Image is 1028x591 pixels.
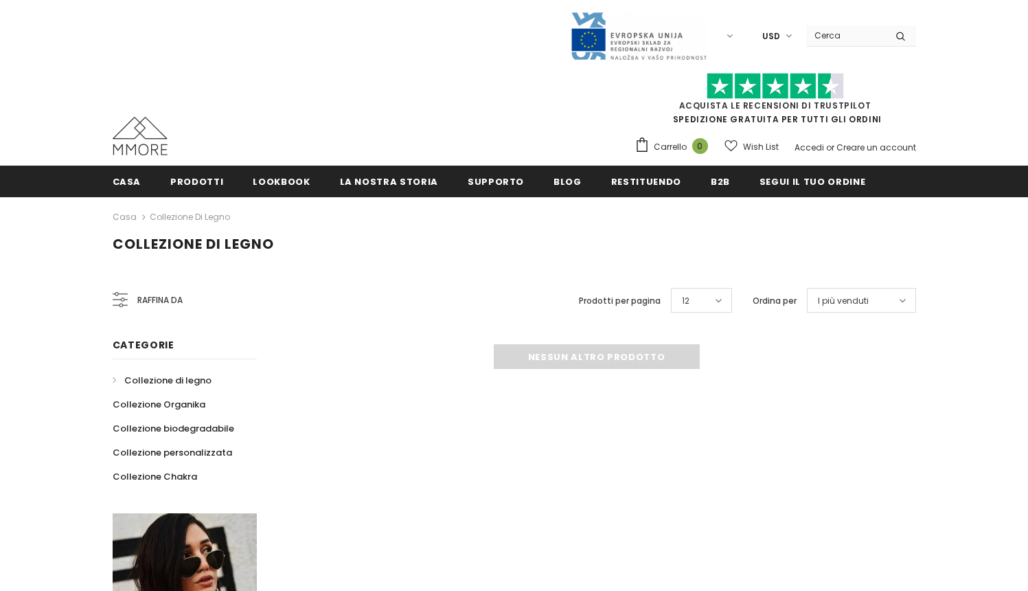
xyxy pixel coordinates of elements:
[113,368,212,392] a: Collezione di legno
[570,30,707,41] a: Javni Razpis
[113,338,174,352] span: Categorie
[340,166,438,197] a: La nostra storia
[743,140,779,154] span: Wish List
[795,142,824,153] a: Accedi
[753,294,797,308] label: Ordina per
[635,79,916,125] span: SPEDIZIONE GRATUITA PER TUTTI GLI ORDINI
[553,175,582,188] span: Blog
[570,11,707,61] img: Javni Razpis
[826,142,834,153] span: or
[762,30,780,43] span: USD
[150,211,230,223] a: Collezione di legno
[113,209,137,225] a: Casa
[113,234,274,254] span: Collezione di legno
[113,422,234,435] span: Collezione biodegradabile
[468,175,524,188] span: supporto
[806,25,885,45] input: Search Site
[253,175,310,188] span: Lookbook
[113,465,197,489] a: Collezione Chakra
[692,138,708,154] span: 0
[682,294,689,308] span: 12
[711,175,730,188] span: B2B
[113,446,232,459] span: Collezione personalizzata
[340,175,438,188] span: La nostra storia
[635,137,715,157] a: Carrello 0
[836,142,916,153] a: Creare un account
[707,73,844,100] img: Fidati di Pilot Stars
[553,166,582,197] a: Blog
[137,293,183,308] span: Raffina da
[253,166,310,197] a: Lookbook
[113,175,141,188] span: Casa
[113,416,234,441] a: Collezione biodegradabile
[818,294,869,308] span: I più venduti
[724,135,779,159] a: Wish List
[170,175,223,188] span: Prodotti
[113,392,205,416] a: Collezione Organika
[113,117,168,155] img: Casi MMORE
[113,398,205,411] span: Collezione Organika
[468,166,524,197] a: supporto
[711,166,730,197] a: B2B
[759,166,865,197] a: Segui il tuo ordine
[170,166,223,197] a: Prodotti
[679,100,871,111] a: Acquista le recensioni di TrustPilot
[759,175,865,188] span: Segui il tuo ordine
[113,441,232,465] a: Collezione personalizzata
[579,294,661,308] label: Prodotti per pagina
[654,140,687,154] span: Carrello
[113,470,197,483] span: Collezione Chakra
[611,166,681,197] a: Restituendo
[124,374,212,387] span: Collezione di legno
[611,175,681,188] span: Restituendo
[113,166,141,197] a: Casa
